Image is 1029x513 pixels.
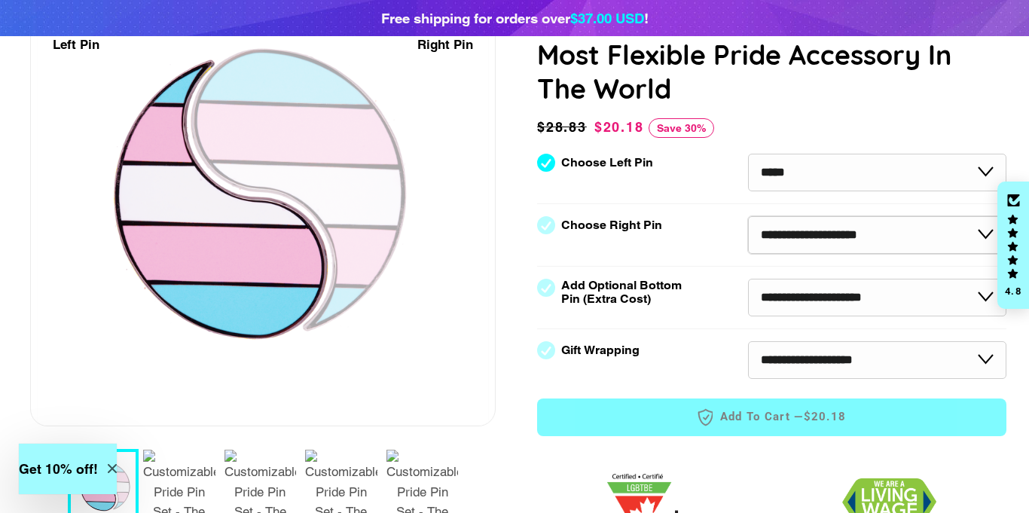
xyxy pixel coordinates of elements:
[417,35,473,55] div: Right Pin
[804,409,847,425] span: $20.18
[537,398,1006,436] button: Add to Cart —$20.18
[1004,286,1022,296] div: 4.8
[561,156,653,169] label: Choose Left Pin
[560,408,984,427] span: Add to Cart —
[561,344,640,357] label: Gift Wrapping
[381,8,649,29] div: Free shipping for orders over !
[561,218,662,232] label: Choose Right Pin
[997,182,1029,310] div: Click to open Judge.me floating reviews tab
[649,118,714,138] span: Save 30%
[537,117,591,138] span: $28.83
[561,279,688,306] label: Add Optional Bottom Pin (Extra Cost)
[537,4,1006,105] h1: Customizable Pride Pin Set - The Most Flexible Pride Accessory In The World
[594,119,644,135] span: $20.18
[570,10,644,26] span: $37.00 USD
